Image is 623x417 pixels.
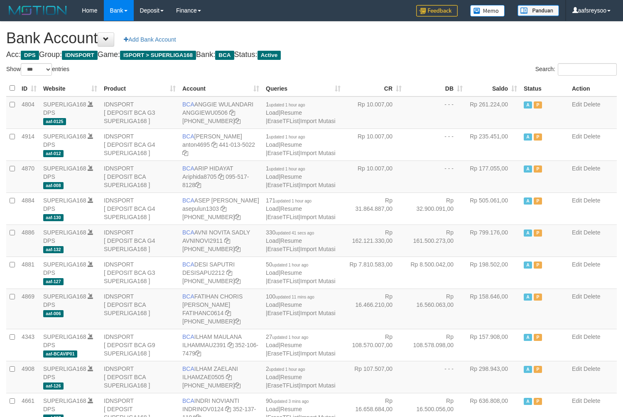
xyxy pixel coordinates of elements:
[267,118,299,124] a: EraseTFList
[43,182,64,189] span: aaf-008
[524,262,532,269] span: Active
[179,128,262,160] td: [PERSON_NAME] 441-013-5022
[266,141,279,148] a: Load
[101,160,179,192] td: IDNSPORT [ DEPOSIT BCA SUPERLIGA168 ]
[466,225,520,257] td: Rp 799.176,00
[280,237,302,244] a: Resume
[266,229,336,252] span: | | |
[182,333,194,340] span: BCA
[43,350,77,358] span: aaf-BCAVIP01
[195,350,201,357] a: Copy 3521067479 to clipboard
[300,246,336,252] a: Import Mutasi
[6,4,69,17] img: MOTION_logo.png
[182,173,217,180] a: Ariphida8705
[179,361,262,393] td: ILHAM ZAELANI [PHONE_NUMBER]
[466,160,520,192] td: Rp 177.055,00
[179,257,262,289] td: DESI SAPUTRI [PHONE_NUMBER]
[43,214,64,221] span: aaf-130
[43,310,64,317] span: aaf-006
[40,160,101,192] td: DPS
[344,192,405,225] td: Rp 31.864.887,00
[267,278,299,284] a: EraseTFList
[43,246,64,253] span: aaf-132
[21,51,39,60] span: DPS
[43,118,66,125] span: aaf-0125
[300,118,336,124] a: Import Mutasi
[405,80,466,96] th: DB: activate to sort column ascending
[266,261,308,268] span: 50
[120,51,196,60] span: ISPORT > SUPERLIGA168
[524,165,532,173] span: Active
[62,51,98,60] span: IDNSPORT
[416,5,458,17] img: Feedback.jpg
[182,197,194,204] span: BCA
[179,329,262,361] td: ILHAM MAULANA 352-106-7479
[534,334,542,341] span: Paused
[182,374,224,380] a: ILHAMZAE0505
[235,278,240,284] a: Copy 4062280453 to clipboard
[179,192,262,225] td: ASEP [PERSON_NAME] [PHONE_NUMBER]
[235,246,240,252] a: Copy 4062280135 to clipboard
[534,101,542,109] span: Paused
[269,167,305,171] span: updated 1 hour ago
[266,333,308,340] span: 27
[584,293,600,300] a: Delete
[344,128,405,160] td: Rp 10.007,00
[344,289,405,329] td: Rp 16.466.210,00
[18,192,40,225] td: 4884
[18,361,40,393] td: 4908
[584,165,600,172] a: Delete
[584,365,600,372] a: Delete
[405,160,466,192] td: - - -
[266,205,279,212] a: Load
[405,96,466,129] td: - - -
[18,80,40,96] th: ID: activate to sort column ascending
[235,318,240,325] a: Copy 4062281727 to clipboard
[524,101,532,109] span: Active
[18,257,40,289] td: 4881
[266,197,311,204] span: 171
[182,101,194,108] span: BCA
[572,365,582,372] a: Edit
[226,374,232,380] a: Copy ILHAMZAE0505 to clipboard
[266,133,336,156] span: | | |
[40,329,101,361] td: DPS
[101,361,179,393] td: IDNSPORT [ DEPOSIT BCA SUPERLIGA168 ]
[235,118,240,124] a: Copy 4062213373 to clipboard
[584,133,600,140] a: Delete
[182,397,194,404] span: BCA
[40,257,101,289] td: DPS
[267,382,299,389] a: EraseTFList
[101,128,179,160] td: IDNSPORT [ DEPOSIT BCA G4 SUPERLIGA168 ]
[43,278,64,285] span: aaf-127
[195,182,201,188] a: Copy 0955178128 to clipboard
[272,399,309,404] span: updated 3 mins ago
[534,366,542,373] span: Paused
[405,225,466,257] td: Rp 161.500.273,00
[43,165,86,172] a: SUPERLIGA168
[534,197,542,205] span: Paused
[584,197,600,204] a: Delete
[405,257,466,289] td: Rp 8.500.042,00
[6,63,69,76] label: Show entries
[535,63,617,76] label: Search:
[18,96,40,129] td: 4804
[280,205,302,212] a: Resume
[228,342,233,348] a: Copy ILHAMMAU2391 to clipboard
[300,150,336,156] a: Import Mutasi
[280,141,302,148] a: Resume
[344,160,405,192] td: Rp 10.007,00
[235,382,240,389] a: Copy 4062280631 to clipboard
[524,366,532,373] span: Active
[534,262,542,269] span: Paused
[43,229,86,236] a: SUPERLIGA168
[267,310,299,316] a: EraseTFList
[179,160,262,192] td: ARIP HIDAYAT 095-517-8128
[572,293,582,300] a: Edit
[101,289,179,329] td: IDNSPORT [ DEPOSIT BCA SUPERLIGA168 ]
[182,141,210,148] a: anton4695
[272,263,309,267] span: updated 1 hour ago
[21,63,52,76] select: Showentries
[344,80,405,96] th: CR: activate to sort column ascending
[267,246,299,252] a: EraseTFList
